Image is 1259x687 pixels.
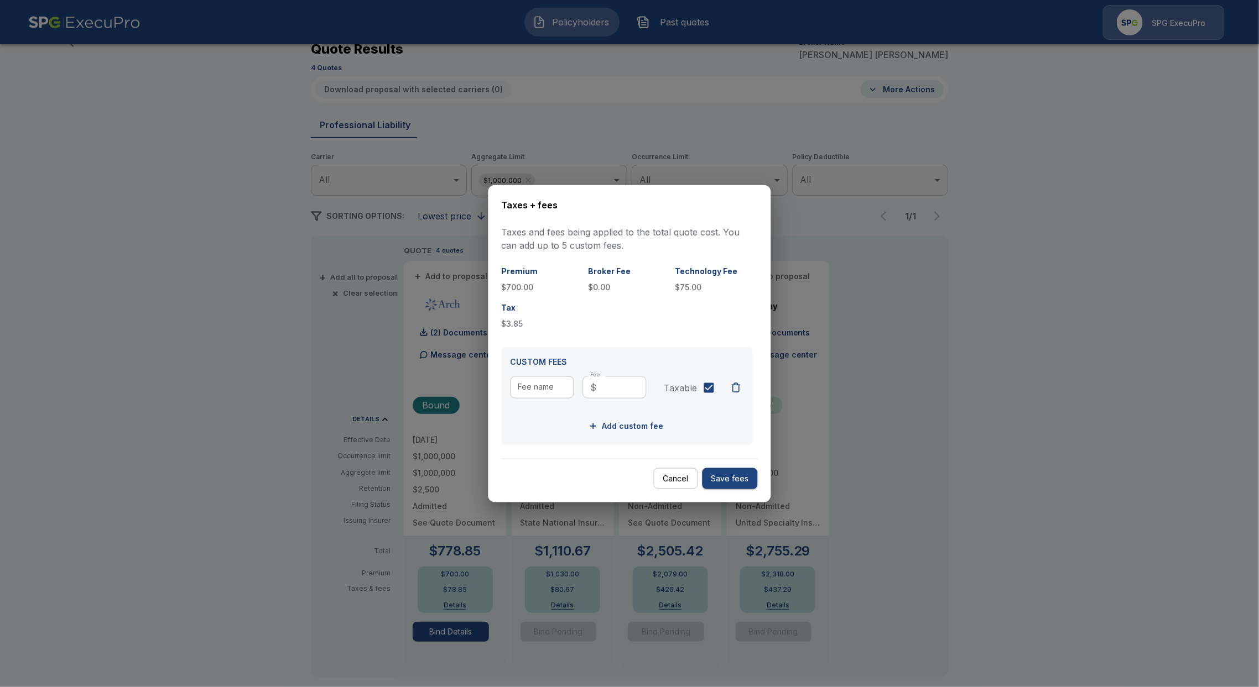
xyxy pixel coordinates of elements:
[703,468,758,489] button: Save fees
[511,356,745,368] p: CUSTOM FEES
[591,381,597,394] p: $
[654,468,698,489] button: Cancel
[502,281,580,293] p: $700.00
[502,318,580,329] p: $3.85
[589,281,667,293] p: $0.00
[502,302,580,313] p: Tax
[502,198,758,212] h6: Taxes + fees
[502,225,758,252] p: Taxes and fees being applied to the total quote cost. You can add up to 5 custom fees.
[664,381,698,395] span: Taxable
[587,416,668,437] button: Add custom fee
[502,265,580,277] p: Premium
[589,265,667,277] p: Broker Fee
[591,371,600,379] label: Fee
[675,265,753,277] p: Technology Fee
[675,281,753,293] p: $75.00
